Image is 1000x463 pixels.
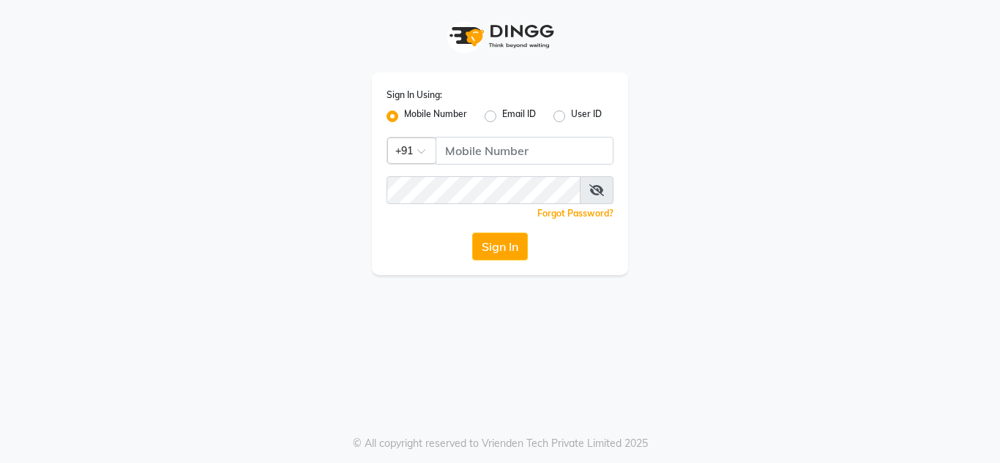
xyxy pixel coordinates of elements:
[436,137,613,165] input: Username
[387,89,442,102] label: Sign In Using:
[571,108,602,125] label: User ID
[472,233,528,260] button: Sign In
[404,108,467,125] label: Mobile Number
[387,176,581,204] input: Username
[537,208,613,219] a: Forgot Password?
[502,108,536,125] label: Email ID
[441,15,559,58] img: logo1.svg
